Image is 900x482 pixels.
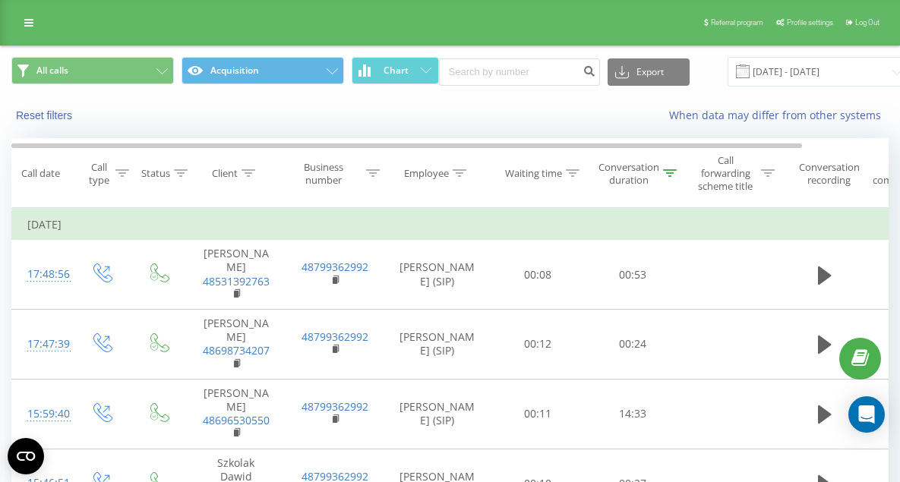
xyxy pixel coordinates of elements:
td: 00:11 [491,379,586,449]
a: 48799362992 [302,399,368,414]
button: Chart [352,57,439,84]
td: 00:08 [491,240,586,310]
a: 48696530550 [203,413,270,427]
div: Employee [404,167,449,180]
div: 17:47:39 [27,329,58,359]
a: 48799362992 [302,260,368,274]
td: [PERSON_NAME] [187,240,286,310]
div: Call forwarding scheme title [693,154,757,193]
td: 00:12 [491,310,586,380]
span: All calls [36,65,68,77]
td: 00:53 [586,240,681,310]
td: [PERSON_NAME] (SIP) [384,379,491,449]
button: Export [608,58,690,86]
span: Log Out [855,18,879,27]
div: Open Intercom Messenger [848,396,885,433]
a: 48799362992 [302,329,368,344]
div: Call type [86,161,112,187]
button: Reset filters [11,109,80,122]
td: [PERSON_NAME] [187,379,286,449]
a: 48698734207 [203,343,270,358]
td: 14:33 [586,379,681,449]
span: Profile settings [787,18,833,27]
div: 15:59:40 [27,399,58,429]
input: Search by number [439,58,600,86]
td: [PERSON_NAME] (SIP) [384,240,491,310]
div: Conversation duration [598,161,659,187]
a: 48531392763 [203,274,270,288]
div: Business number [286,161,363,187]
div: Conversation recording [792,161,866,187]
div: Status [141,167,170,180]
button: All calls [11,57,174,84]
span: Referral program [711,18,763,27]
td: [PERSON_NAME] [187,310,286,380]
div: Call date [21,167,60,180]
div: 17:48:56 [27,260,58,289]
a: When data may differ from other systems [669,108,889,122]
td: [PERSON_NAME] (SIP) [384,310,491,380]
td: 00:24 [586,310,681,380]
button: Open CMP widget [8,438,44,474]
div: Client [212,167,238,180]
div: Waiting time [505,167,562,180]
span: Chart [384,65,409,76]
button: Acquisition [182,57,344,84]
